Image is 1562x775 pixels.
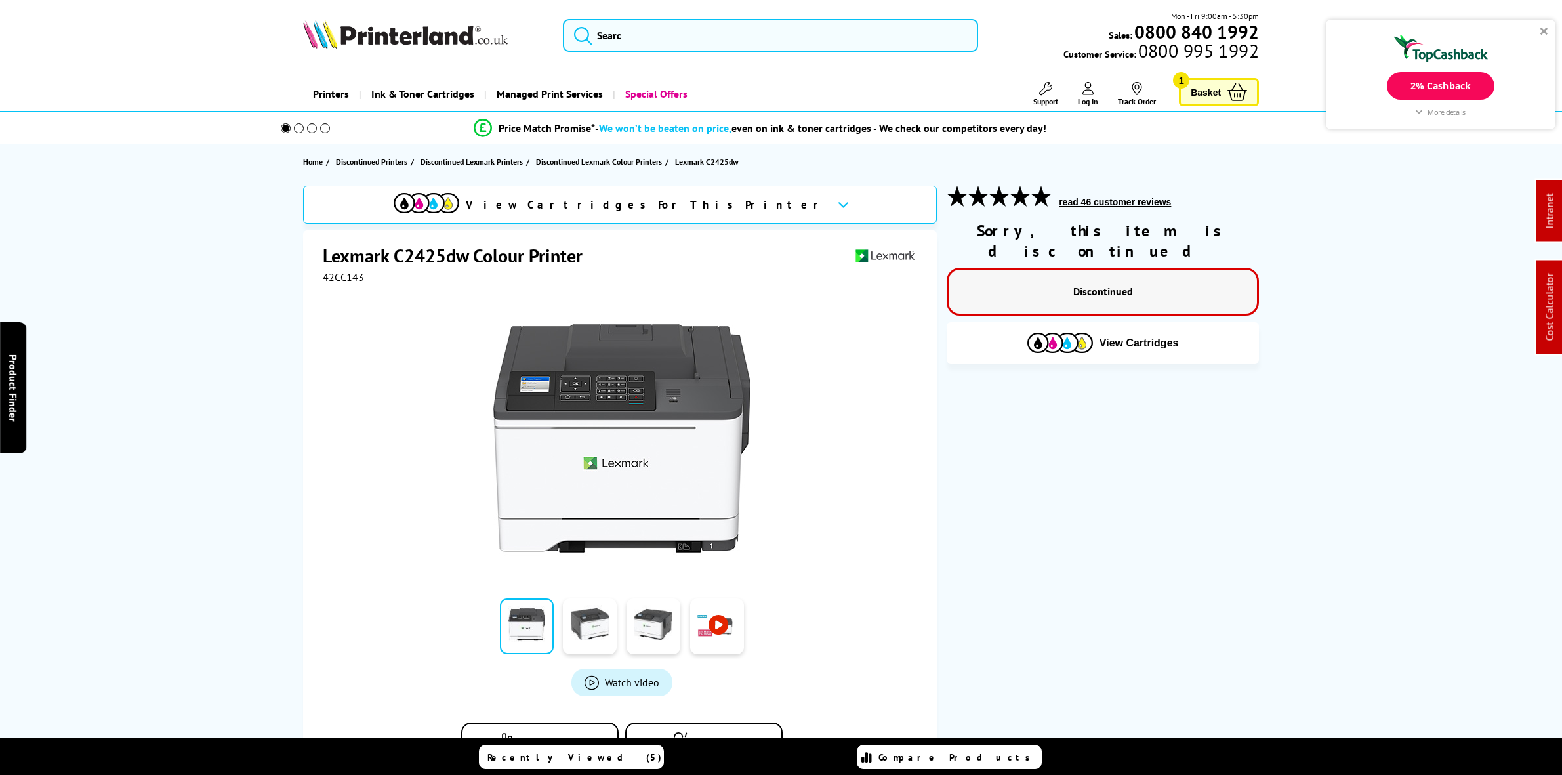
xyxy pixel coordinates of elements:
span: Price Match Promise* [499,121,595,135]
span: Recently Viewed (5) [487,751,662,763]
span: We won’t be beaten on price, [599,121,731,135]
a: 0800 840 1992 [1132,26,1259,38]
input: Searc [563,19,977,52]
span: Add to Compare [519,736,583,746]
a: Support [1033,82,1058,106]
span: Discontinued Printers [336,155,407,169]
a: Recently Viewed (5) [479,745,664,769]
a: Intranet [1543,194,1556,229]
span: Lexmark C2425dw [675,155,739,169]
span: 42CC143 [323,270,364,283]
span: 1 [1173,72,1189,89]
span: Sales: [1109,29,1132,41]
a: Managed Print Services [484,77,613,111]
span: View Cartridges For This Printer [466,198,827,212]
img: Cartridges [1027,333,1093,353]
span: Discontinued Lexmark Colour Printers [536,155,662,169]
a: Printers [303,77,359,111]
a: Compare Products [857,745,1042,769]
a: Printerland Logo [303,20,546,51]
span: Watch video [605,676,659,689]
a: Discontinued Lexmark Colour Printers [536,155,665,169]
div: - even on ink & toner cartridges - We check our competitors every day! [595,121,1046,135]
span: Home [303,155,323,169]
span: Customer Service: [1063,45,1259,60]
a: Discontinued Printers [336,155,411,169]
button: read 46 customer reviews [1055,196,1175,208]
a: Discontinued Lexmark Printers [421,155,526,169]
span: 0800 995 1992 [1136,45,1259,57]
a: Lexmark C2425dw [675,155,742,169]
span: In the Box [699,736,738,746]
span: Support [1033,96,1058,106]
a: Product_All_Videos [571,669,672,696]
span: Product Finder [7,354,20,421]
span: Ink & Toner Cartridges [371,77,474,111]
b: 0800 840 1992 [1134,20,1259,44]
a: Ink & Toner Cartridges [359,77,484,111]
img: Printerland Logo [303,20,508,49]
a: Track Order [1118,82,1156,106]
li: modal_Promise [263,117,1258,140]
a: Cost Calculator [1543,274,1556,341]
button: In the Box [625,723,783,760]
span: Discontinued Lexmark Printers [421,155,523,169]
span: Basket [1191,83,1221,101]
a: Basket 1 [1179,78,1259,106]
h1: Lexmark C2425dw Colour Printer [323,243,596,268]
span: Log In [1078,96,1098,106]
div: Sorry, this item is discontinued [947,220,1259,261]
a: Log In [1078,82,1098,106]
span: View Cartridges [1100,337,1179,349]
p: Discontinued [962,283,1244,301]
span: Mon - Fri 9:00am - 5:30pm [1171,10,1259,22]
span: Compare Products [878,751,1037,763]
a: Special Offers [613,77,697,111]
img: Lexmark [855,243,915,268]
img: cmyk-icon.svg [394,193,459,213]
button: View Cartridges [956,332,1249,354]
button: Add to Compare [461,723,619,760]
a: Home [303,155,326,169]
img: Lexmark C2425dw [493,310,750,567]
